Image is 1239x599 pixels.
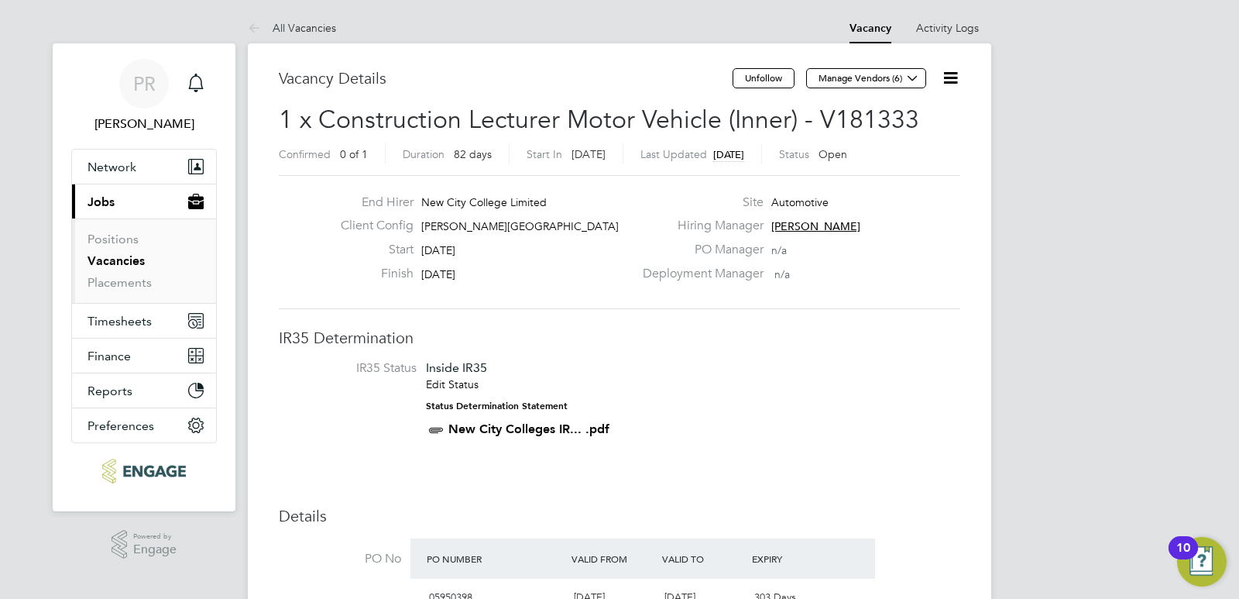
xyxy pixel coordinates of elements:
a: Positions [88,232,139,246]
span: Network [88,160,136,174]
span: [DATE] [713,148,744,161]
button: Finance [72,339,216,373]
span: [PERSON_NAME][GEOGRAPHIC_DATA] [421,219,619,233]
div: Jobs [72,219,216,303]
a: All Vacancies [248,21,336,35]
button: Timesheets [72,304,216,338]
span: [DATE] [571,147,606,161]
h3: IR35 Determination [279,328,960,348]
label: IR35 Status [294,360,417,377]
a: Edit Status [426,377,479,391]
button: Open Resource Center, 10 new notifications [1177,537,1227,587]
span: Timesheets [88,314,152,329]
span: Jobs [88,195,115,209]
label: PO Manager [633,242,764,258]
a: Placements [88,275,152,290]
span: 82 days [454,147,492,161]
h3: Vacancy Details [279,68,733,88]
span: Finance [88,349,131,363]
a: Powered byEngage [112,530,177,559]
label: Start In [527,147,562,161]
a: Vacancy [849,22,891,35]
div: Expiry [748,545,839,573]
button: Reports [72,374,216,408]
button: Network [72,150,216,184]
label: Finish [328,266,414,282]
a: PR[PERSON_NAME] [71,59,217,133]
label: Status [779,147,809,161]
label: PO No [279,551,401,567]
label: Start [328,242,414,258]
a: New City Colleges IR... .pdf [448,422,609,436]
span: [DATE] [421,243,455,257]
div: Valid To [658,545,749,573]
label: Duration [403,147,444,161]
span: n/a [774,267,790,281]
span: 0 of 1 [340,147,368,161]
span: New City College Limited [421,195,547,209]
div: Valid From [568,545,658,573]
label: Hiring Manager [633,218,764,234]
span: Pallvi Raghvani [71,115,217,133]
button: Preferences [72,408,216,442]
span: 1 x Construction Lecturer Motor Vehicle (Inner) - V181333 [279,105,919,135]
div: 10 [1176,548,1190,568]
img: ncclondon-logo-retina.png [102,459,185,484]
span: Reports [88,384,132,398]
div: PO Number [423,545,568,573]
nav: Main navigation [53,43,235,511]
span: Engage [133,543,177,556]
a: Go to home page [71,459,217,484]
label: Site [633,195,764,211]
span: n/a [771,243,787,257]
label: End Hirer [328,195,414,211]
span: Open [819,147,847,161]
label: Confirmed [279,147,331,161]
label: Client Config [328,218,414,234]
span: PR [133,74,156,94]
strong: Status Determination Statement [426,401,568,411]
a: Activity Logs [916,21,979,35]
a: Vacancies [88,253,145,268]
label: Deployment Manager [633,266,764,282]
span: Inside IR35 [426,360,487,375]
span: Automotive [771,195,829,209]
span: Preferences [88,418,154,433]
label: Last Updated [640,147,707,161]
span: Powered by [133,530,177,543]
button: Manage Vendors (6) [806,68,926,88]
button: Jobs [72,184,216,219]
span: [DATE] [421,267,455,281]
button: Unfollow [733,68,795,88]
span: [PERSON_NAME] [771,219,860,233]
h3: Details [279,506,960,526]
